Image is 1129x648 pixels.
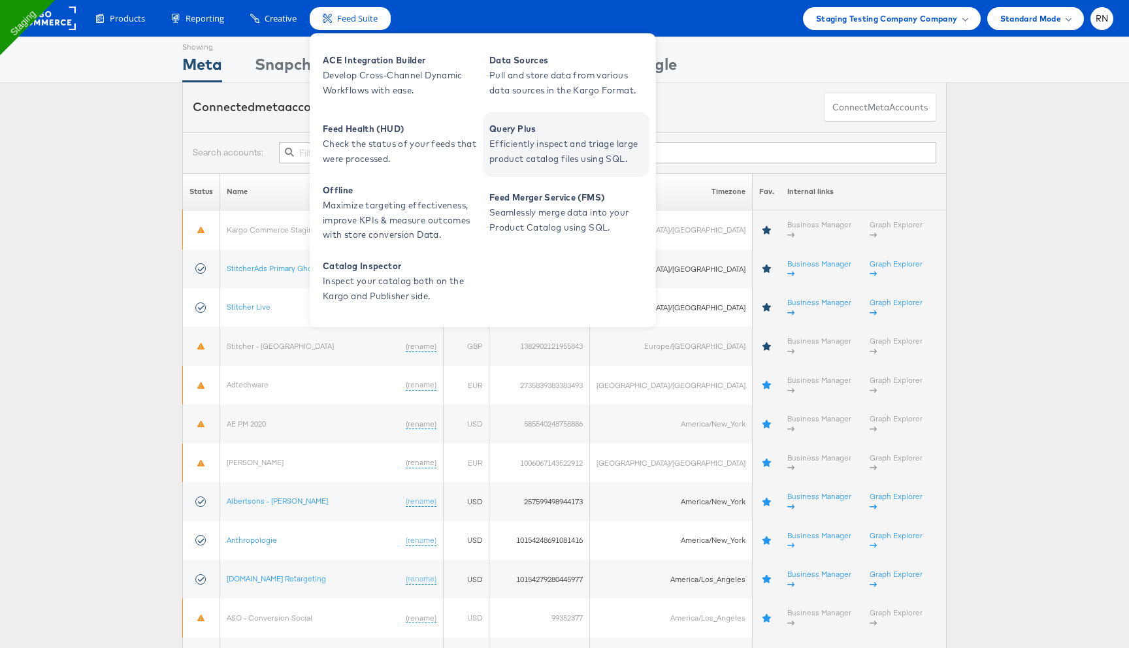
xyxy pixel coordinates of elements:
a: Graph Explorer [870,413,923,434]
a: ACE Integration Builder Develop Cross-Channel Dynamic Workflows with ease. [316,43,483,108]
a: Business Manager [787,453,851,473]
a: (rename) [406,380,436,391]
td: GBP [444,327,489,365]
a: Business Manager [787,259,851,279]
span: Query Plus [489,121,646,137]
span: Feed Suite [337,12,378,25]
span: Pull and store data from various data sources in the Kargo Format. [489,68,646,98]
td: [GEOGRAPHIC_DATA]/[GEOGRAPHIC_DATA] [590,288,753,327]
span: Seamlessly merge data into your Product Catalog using SQL. [489,205,646,235]
span: Develop Cross-Channel Dynamic Workflows with ease. [323,68,480,98]
td: 1006067143522912 [489,444,590,482]
a: (rename) [406,574,436,585]
td: 585540248758886 [489,404,590,443]
td: [GEOGRAPHIC_DATA]/[GEOGRAPHIC_DATA] [590,250,753,288]
button: ConnectmetaAccounts [824,93,936,122]
a: Business Manager [787,530,851,551]
a: (rename) [406,419,436,430]
td: USD [444,404,489,443]
span: Efficiently inspect and triage large product catalog files using SQL. [489,137,646,167]
a: (rename) [406,496,436,507]
a: [DOMAIN_NAME] Retargeting [227,574,326,583]
a: Feed Health (HUD) Check the status of your feeds that were processed. [316,112,483,177]
a: Graph Explorer [870,453,923,473]
a: Adtechware [227,380,269,389]
td: EUR [444,366,489,404]
td: 99352377 [489,598,590,637]
span: Standard Mode [1000,12,1061,25]
a: Albertsons - [PERSON_NAME] [227,496,328,506]
span: Offline [323,183,480,198]
span: Feed Health (HUD) [323,121,480,137]
div: Showing [182,37,222,53]
a: Business Manager [787,491,851,511]
a: Graph Explorer [870,569,923,589]
td: USD [444,598,489,637]
td: 257599498944173 [489,482,590,521]
div: Snapchat [255,53,328,82]
a: Business Manager [787,569,851,589]
a: Business Manager [787,336,851,356]
th: Name [220,173,444,210]
a: [PERSON_NAME] [227,457,284,467]
a: Graph Explorer [870,607,923,628]
span: Reporting [186,12,224,25]
td: EUR [444,444,489,482]
td: Europe/[GEOGRAPHIC_DATA] [590,327,753,365]
a: ASO - Conversion Social [227,613,312,623]
td: USD [444,482,489,521]
a: (rename) [406,613,436,624]
span: Check the status of your feeds that were processed. [323,137,480,167]
td: 10154279280445977 [489,560,590,598]
td: 2735839383383493 [489,366,590,404]
td: 10154248691081416 [489,521,590,560]
a: AE PM 2020 [227,419,266,429]
a: Stitcher Live [227,302,270,312]
a: Graph Explorer [870,297,923,317]
td: America/New_York [590,521,753,560]
span: Maximize targeting effectiveness, improve KPIs & measure outcomes with store conversion Data. [323,198,480,242]
td: [GEOGRAPHIC_DATA]/[GEOGRAPHIC_DATA] [590,210,753,250]
span: Data Sources [489,53,646,68]
td: USD [444,560,489,598]
th: Timezone [590,173,753,210]
td: [GEOGRAPHIC_DATA]/[GEOGRAPHIC_DATA] [590,366,753,404]
span: ACE Integration Builder [323,53,480,68]
a: StitcherAds Primary Ghost Account [227,263,350,273]
span: meta [868,101,889,114]
a: Query Plus Efficiently inspect and triage large product catalog files using SQL. [483,112,649,177]
td: USD [444,521,489,560]
span: Feed Merger Service (FMS) [489,190,646,205]
div: Connected accounts [193,99,336,116]
a: Data Sources Pull and store data from various data sources in the Kargo Format. [483,43,649,108]
a: Catalog Inspector Inspect your catalog both on the Kargo and Publisher side. [316,249,483,314]
th: Status [183,173,220,210]
div: Meta [182,53,222,82]
a: (rename) [406,535,436,546]
a: Business Manager [787,607,851,628]
td: America/Los_Angeles [590,560,753,598]
span: Staging Testing Company Company [816,12,958,25]
input: Filter [279,142,936,163]
a: Graph Explorer [870,530,923,551]
a: Graph Explorer [870,375,923,395]
a: Business Manager [787,297,851,317]
a: Graph Explorer [870,219,923,240]
span: Inspect your catalog both on the Kargo and Publisher side. [323,274,480,304]
a: Kargo Commerce Staging Sandbox [227,225,350,235]
span: Creative [265,12,297,25]
span: Catalog Inspector [323,259,480,274]
a: Business Manager [787,413,851,434]
a: Anthropologie [227,535,277,545]
a: (rename) [406,341,436,352]
span: Products [110,12,145,25]
a: Graph Explorer [870,336,923,356]
a: Business Manager [787,375,851,395]
a: (rename) [406,457,436,468]
td: America/New_York [590,482,753,521]
a: Feed Merger Service (FMS) Seamlessly merge data into your Product Catalog using SQL. [483,180,649,246]
span: meta [255,99,285,114]
td: 1382902121955843 [489,327,590,365]
a: Stitcher - [GEOGRAPHIC_DATA] [227,341,334,351]
a: Graph Explorer [870,491,923,511]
